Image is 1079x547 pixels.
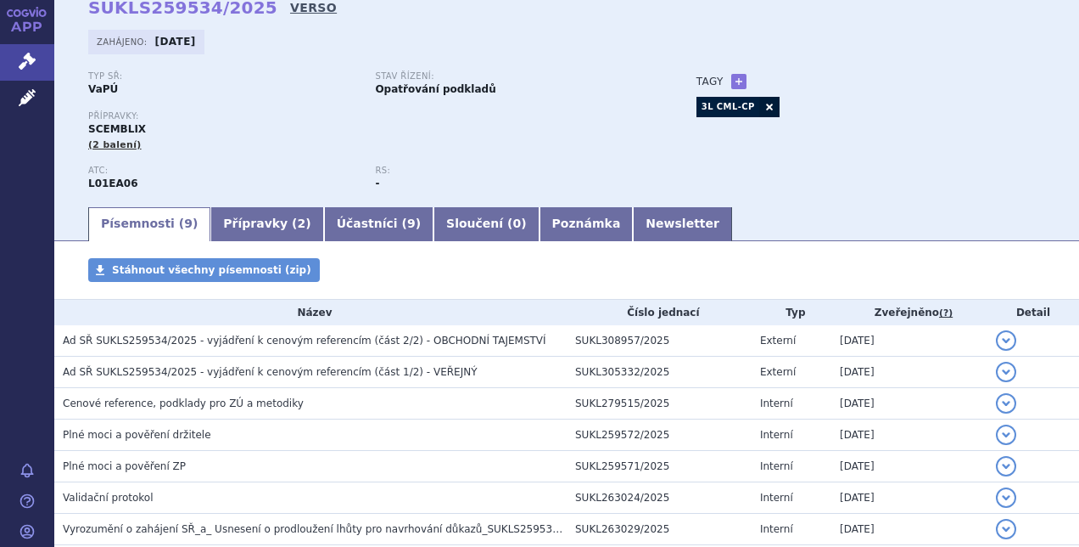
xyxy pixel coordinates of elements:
[407,217,416,230] span: 9
[831,514,987,545] td: [DATE]
[831,325,987,357] td: [DATE]
[375,71,645,82] p: Stav řízení:
[539,207,634,241] a: Poznámka
[633,207,732,241] a: Newsletter
[760,398,793,409] span: Interní
[831,482,987,514] td: [DATE]
[760,460,793,472] span: Interní
[88,139,142,150] span: (2 balení)
[996,425,1016,445] button: detail
[996,456,1016,477] button: detail
[88,258,320,282] a: Stáhnout všechny písemnosti (zip)
[63,429,211,441] span: Plné moci a pověření držitele
[433,207,539,241] a: Sloučení (0)
[375,166,645,176] p: RS:
[375,83,495,95] strong: Opatřování podkladů
[831,388,987,420] td: [DATE]
[298,217,306,230] span: 2
[63,523,588,535] span: Vyrozumění o zahájení SŘ_a_ Usnesení o prodloužení lhůty pro navrhování důkazů_SUKLS259534/2025
[375,178,379,189] strong: -
[567,514,752,545] td: SUKL263029/2025
[88,123,146,135] span: SCEMBLIX
[63,366,478,378] span: Ad SŘ SUKLS259534/2025 - vyjádření k cenovým referencím (část 1/2) - VEŘEJNÝ
[63,460,186,472] span: Plné moci a pověření ZP
[88,111,662,121] p: Přípravky:
[831,420,987,451] td: [DATE]
[567,357,752,388] td: SUKL305332/2025
[155,36,196,48] strong: [DATE]
[760,523,793,535] span: Interní
[97,35,150,48] span: Zahájeno:
[996,488,1016,508] button: detail
[752,300,831,325] th: Typ
[987,300,1079,325] th: Detail
[567,420,752,451] td: SUKL259572/2025
[63,398,304,409] span: Cenové reference, podklady pro ZÚ a metodiky
[210,207,323,241] a: Přípravky (2)
[760,492,793,504] span: Interní
[88,178,138,189] strong: ASCIMINIB
[831,300,987,325] th: Zveřejněno
[88,166,358,176] p: ATC:
[831,451,987,482] td: [DATE]
[63,492,154,504] span: Validační protokol
[88,83,118,95] strong: VaPÚ
[567,300,752,325] th: Číslo jednací
[696,97,759,117] a: 3L CML-CP
[760,335,796,347] span: Externí
[760,366,796,378] span: Externí
[567,482,752,514] td: SUKL263024/2025
[996,330,1016,351] button: detail
[88,71,358,82] p: Typ SŘ:
[88,207,210,241] a: Písemnosti (9)
[831,357,987,388] td: [DATE]
[996,393,1016,414] button: detail
[760,429,793,441] span: Interní
[184,217,193,230] span: 9
[567,451,752,482] td: SUKL259571/2025
[112,264,311,276] span: Stáhnout všechny písemnosti (zip)
[996,362,1016,382] button: detail
[731,74,746,89] a: +
[567,388,752,420] td: SUKL279515/2025
[54,300,567,325] th: Název
[567,325,752,357] td: SUKL308957/2025
[996,519,1016,539] button: detail
[324,207,433,241] a: Účastníci (9)
[63,335,546,347] span: Ad SŘ SUKLS259534/2025 - vyjádření k cenovým referencím (část 2/2) - OBCHODNÍ TAJEMSTVÍ
[939,307,953,319] abbr: (?)
[696,71,724,92] h3: Tagy
[512,217,521,230] span: 0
